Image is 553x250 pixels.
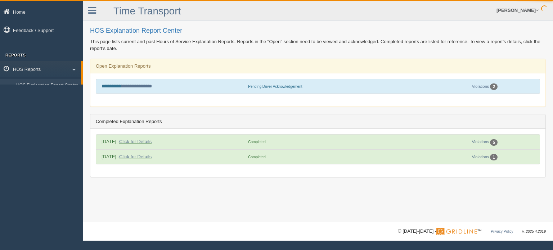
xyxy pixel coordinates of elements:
span: Pending Driver Acknowledgement [248,85,302,88]
a: Violations [472,155,489,159]
div: [DATE] - [98,138,244,145]
div: 1 [490,154,498,160]
img: Gridline [436,228,477,235]
a: Time Transport [113,5,181,17]
span: Completed [248,155,265,159]
div: Completed Explanation Reports [90,114,545,129]
h2: HOS Explanation Report Center [90,27,546,35]
a: Click for Details [119,154,152,159]
div: [DATE] - [98,153,244,160]
div: 5 [490,139,498,146]
a: HOS Explanation Report Center [13,79,81,92]
span: Completed [248,140,265,144]
a: Violations [472,84,489,88]
div: 2 [490,83,498,90]
div: © [DATE]-[DATE] - ™ [398,228,546,235]
span: v. 2025.4.2019 [522,229,546,233]
div: Open Explanation Reports [90,59,545,73]
a: Privacy Policy [491,229,513,233]
a: Violations [472,140,489,144]
a: Click for Details [119,139,152,144]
